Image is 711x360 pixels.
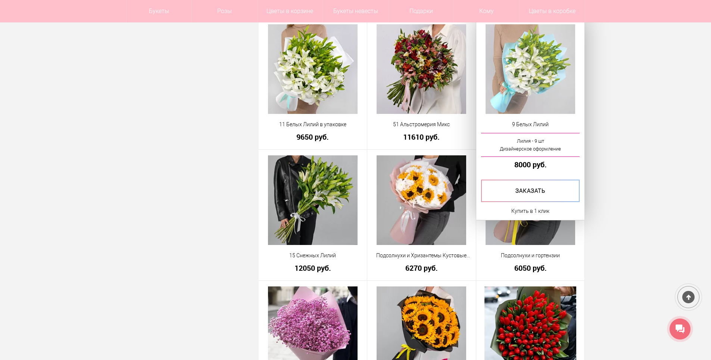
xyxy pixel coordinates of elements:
img: Подсолнухи и Хризантемы Кустовые Белые [377,155,466,245]
a: 6050 руб. [481,264,580,272]
img: 11 Белых Лилий в упаковке [268,24,358,114]
a: 6270 руб. [372,264,471,272]
a: 11 Белых Лилий в упаковке [263,121,362,128]
a: Купить в 1 клик [511,207,549,215]
a: Подсолнухи и Хризантемы Кустовые Белые [372,252,471,260]
a: 51 Альстромерия Микс [372,121,471,128]
a: 9650 руб. [263,133,362,141]
a: 9 Белых Лилий [481,121,580,128]
a: Подсолнухи и гортензии [481,252,580,260]
a: 8000 руб. [481,161,580,168]
a: 12050 руб. [263,264,362,272]
img: 51 Альстромерия Микс [377,24,466,114]
a: Лилия - 9 штДизайнерское оформление [481,133,580,157]
img: 9 Белых Лилий [486,24,575,114]
img: 15 Снежных Лилий [268,155,358,245]
a: 15 Снежных Лилий [263,252,362,260]
a: 11610 руб. [372,133,471,141]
